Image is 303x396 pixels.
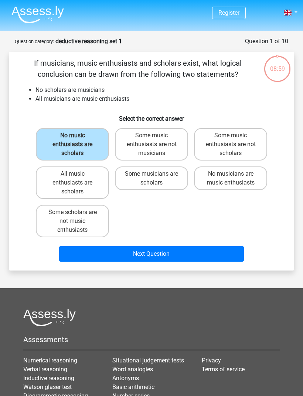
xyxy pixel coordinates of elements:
a: Verbal reasoning [23,366,67,373]
label: Some scholars are not music enthusiasts [36,205,109,237]
a: Privacy [202,357,221,364]
small: Question category: [15,39,54,44]
a: Antonyms [112,375,139,382]
div: Question 1 of 10 [245,37,288,46]
a: Terms of service [202,366,245,373]
a: Watson glaser test [23,383,72,390]
a: Inductive reasoning [23,375,74,382]
img: Assessly [11,6,64,23]
a: Register [218,9,239,16]
label: No musicians are music enthusiasts [194,166,267,190]
a: Word analogies [112,366,153,373]
img: Assessly logo [23,309,76,326]
h6: Select the correct answer [21,109,282,122]
li: All musicians are music enthusiasts [35,94,282,103]
div: 08:59 [263,55,291,73]
label: All music enthusiasts are scholars [36,166,109,199]
button: Next Question [59,246,244,262]
label: Some musicians are scholars [115,166,188,190]
a: Basic arithmetic [112,383,154,390]
a: Numerical reasoning [23,357,77,364]
label: Some music enthusiasts are not musicians [115,128,188,161]
li: No scholars are musicians [35,86,282,94]
label: Some music enthusiasts are not scholars [194,128,267,161]
a: Situational judgement tests [112,357,184,364]
p: If musicians, music enthusiasts and scholars exist, what logical conclusion can be drawn from the... [21,58,255,80]
h5: Assessments [23,335,280,344]
label: No music enthusiasts are scholars [36,128,109,161]
strong: deductive reasoning set 1 [55,38,122,45]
